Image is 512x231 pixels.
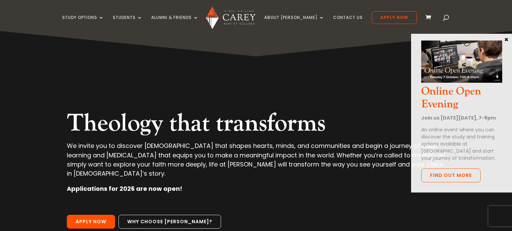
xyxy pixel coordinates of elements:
a: About [PERSON_NAME] [264,15,324,31]
button: Close [503,36,510,42]
a: Alumni & Friends [151,15,198,31]
a: Why choose [PERSON_NAME]? [118,215,221,229]
strong: Join us [DATE][DATE], 7-8pm [421,114,496,121]
a: Contact Us [333,15,363,31]
img: Online Open Evening Oct 2025 [421,41,502,83]
p: An online event where you can discover the study and training options available at [GEOGRAPHIC_DA... [421,126,502,162]
h3: Online Open Evening [421,85,502,114]
a: Online Open Evening Oct 2025 [421,77,502,85]
h2: Theology that transforms [67,109,445,141]
p: We invite you to discover [DEMOGRAPHIC_DATA] that shapes hearts, minds, and communities and begin... [67,141,445,184]
a: Apply Now [67,215,115,229]
a: Find out more [421,169,481,183]
a: Apply Now [372,11,417,24]
a: Study Options [62,15,104,31]
a: Students [113,15,142,31]
strong: Applications for 2026 are now open! [67,184,182,193]
img: Carey Baptist College [206,6,255,29]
